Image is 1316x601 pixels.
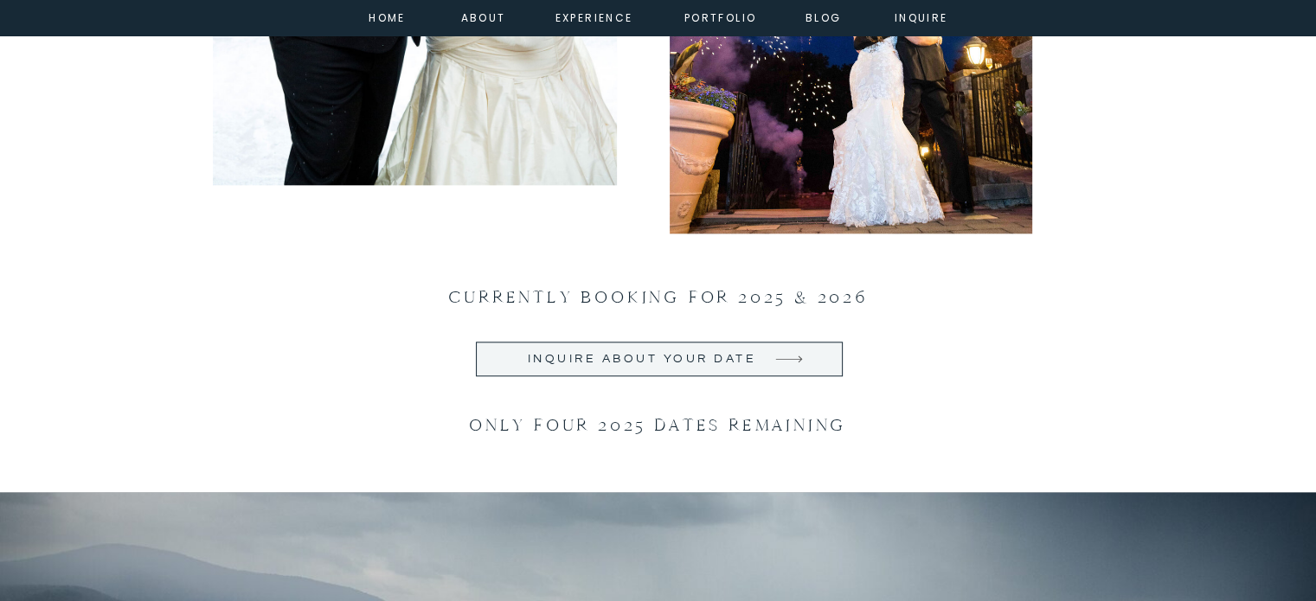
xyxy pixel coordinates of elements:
a: home [364,9,411,24]
a: portfolio [684,9,758,24]
a: experience [555,9,626,24]
h2: Only Four 2025 Dates remaining [395,412,921,440]
a: inquire [890,9,953,24]
a: about [461,9,500,24]
h2: Currently booking for 2025 & 2026 [395,285,921,312]
a: Inquire about your date [523,350,762,368]
a: Blog [793,9,855,24]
